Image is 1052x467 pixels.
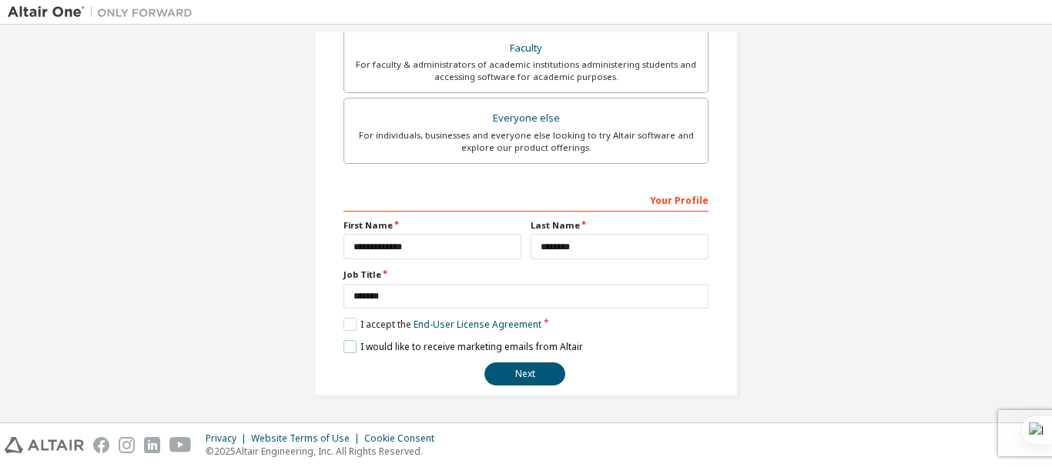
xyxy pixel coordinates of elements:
[119,437,135,453] img: instagram.svg
[93,437,109,453] img: facebook.svg
[353,38,699,59] div: Faculty
[343,269,709,281] label: Job Title
[169,437,192,453] img: youtube.svg
[343,187,709,212] div: Your Profile
[5,437,84,453] img: altair_logo.svg
[251,432,364,445] div: Website Terms of Use
[8,5,200,20] img: Altair One
[353,108,699,129] div: Everyone else
[353,129,699,154] div: For individuals, businesses and everyone else looking to try Altair software and explore our prod...
[414,318,541,331] a: End-User License Agreement
[343,219,521,232] label: First Name
[353,58,699,83] div: For faculty & administrators of academic institutions administering students and accessing softwa...
[531,219,709,232] label: Last Name
[343,340,583,353] label: I would like to receive marketing emails from Altair
[206,432,251,445] div: Privacy
[144,437,160,453] img: linkedin.svg
[364,432,444,445] div: Cookie Consent
[206,445,444,458] p: © 2025 Altair Engineering, Inc. All Rights Reserved.
[343,318,541,331] label: I accept the
[484,362,565,385] button: Next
